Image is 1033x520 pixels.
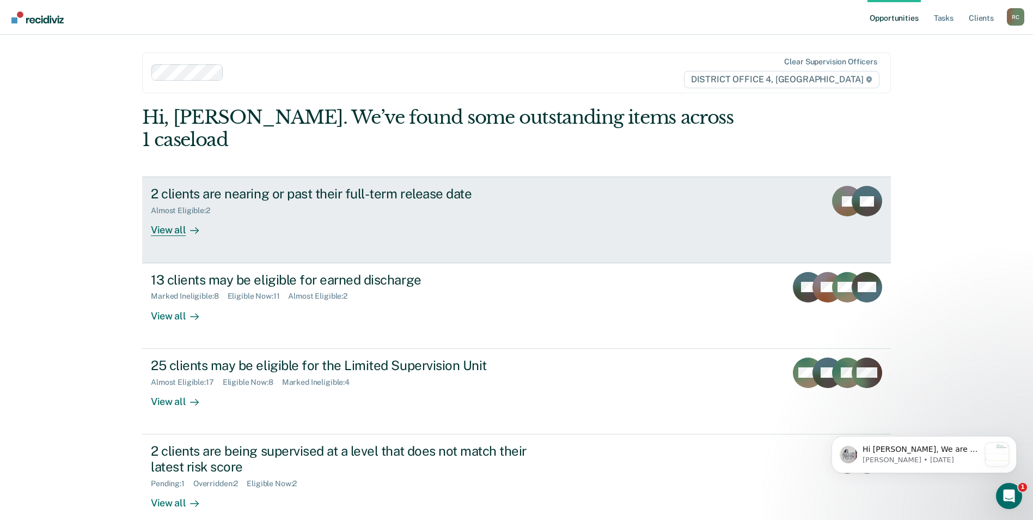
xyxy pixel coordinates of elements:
[151,301,212,322] div: View all
[228,292,289,301] div: Eligible Now : 11
[151,386,212,408] div: View all
[142,177,891,263] a: 2 clients are nearing or past their full-term release dateAlmost Eligible:2View all
[288,292,356,301] div: Almost Eligible : 2
[151,358,533,373] div: 25 clients may be eligible for the Limited Supervision Unit
[151,479,193,488] div: Pending : 1
[47,31,165,310] span: Hi [PERSON_NAME], We are so excited to announce a brand new feature: AI case note search! 📣 Findi...
[193,479,247,488] div: Overridden : 2
[142,106,741,151] div: Hi, [PERSON_NAME]. We’ve found some outstanding items across 1 caseload
[151,488,212,509] div: View all
[1007,8,1024,26] div: R C
[247,479,305,488] div: Eligible Now : 2
[815,414,1033,491] iframe: Intercom notifications message
[151,186,533,202] div: 2 clients are nearing or past their full-term release date
[282,378,358,387] div: Marked Ineligible : 4
[151,378,223,387] div: Almost Eligible : 17
[223,378,282,387] div: Eligible Now : 8
[151,206,219,215] div: Almost Eligible : 2
[142,263,891,349] a: 13 clients may be eligible for earned dischargeMarked Ineligible:8Eligible Now:11Almost Eligible:...
[11,11,64,23] img: Recidiviz
[1018,483,1027,492] span: 1
[47,41,165,51] p: Message from Kim, sent 1w ago
[684,71,879,88] span: DISTRICT OFFICE 4, [GEOGRAPHIC_DATA]
[996,483,1022,509] iframe: Intercom live chat
[142,349,891,434] a: 25 clients may be eligible for the Limited Supervision UnitAlmost Eligible:17Eligible Now:8Marked...
[151,443,533,475] div: 2 clients are being supervised at a level that does not match their latest risk score
[1007,8,1024,26] button: Profile dropdown button
[151,292,227,301] div: Marked Ineligible : 8
[784,57,877,66] div: Clear supervision officers
[151,215,212,237] div: View all
[151,272,533,288] div: 13 clients may be eligible for earned discharge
